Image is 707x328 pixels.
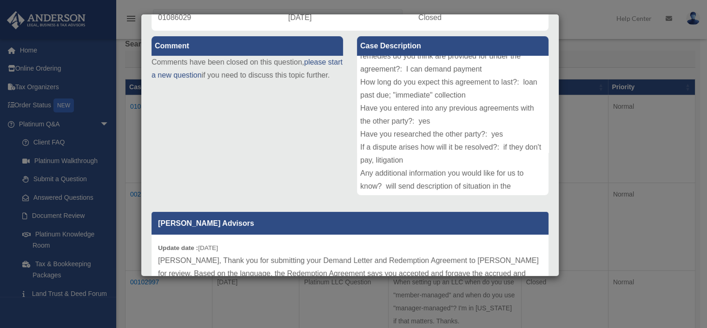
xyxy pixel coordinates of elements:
[152,56,343,82] p: Comments have been closed on this question, if you need to discuss this topic further.
[158,13,191,21] span: 01086029
[288,13,311,21] span: [DATE]
[158,244,218,251] small: [DATE]
[152,36,343,56] label: Comment
[158,244,198,251] b: Update date :
[152,212,548,235] p: [PERSON_NAME] Advisors
[418,13,442,21] span: Closed
[152,58,343,79] a: please start a new question
[357,56,548,195] div: Type of Document: Demand letter & Redemption Agreement Document Title: Redemption Agreement inter...
[357,36,548,56] label: Case Description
